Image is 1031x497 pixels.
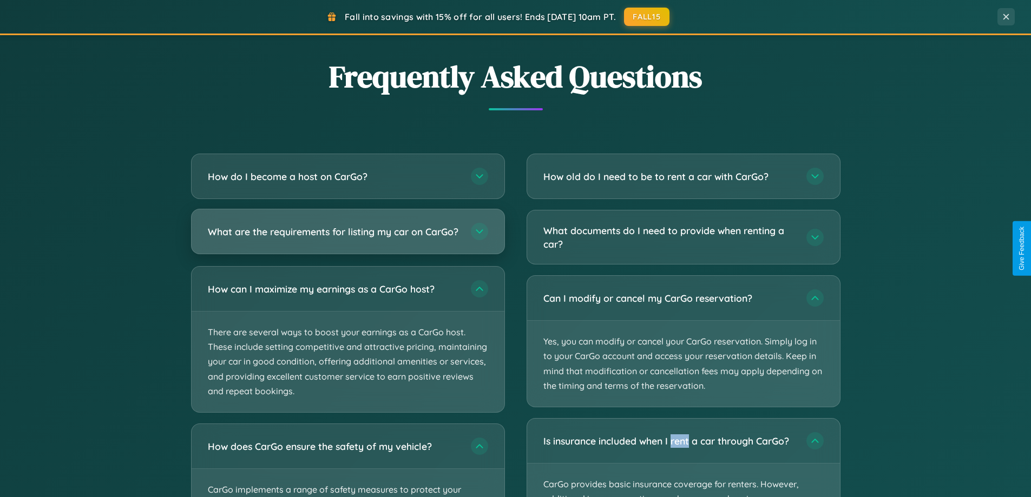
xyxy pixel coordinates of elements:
h3: Is insurance included when I rent a car through CarGo? [543,434,796,448]
h3: How do I become a host on CarGo? [208,170,460,183]
h3: How can I maximize my earnings as a CarGo host? [208,282,460,296]
h3: Can I modify or cancel my CarGo reservation? [543,291,796,305]
div: Give Feedback [1018,227,1026,270]
h2: Frequently Asked Questions [191,56,840,97]
p: There are several ways to boost your earnings as a CarGo host. These include setting competitive ... [192,312,504,412]
h3: What are the requirements for listing my car on CarGo? [208,225,460,238]
button: FALL15 [624,8,669,26]
p: Yes, you can modify or cancel your CarGo reservation. Simply log in to your CarGo account and acc... [527,321,840,407]
h3: How old do I need to be to rent a car with CarGo? [543,170,796,183]
span: Fall into savings with 15% off for all users! Ends [DATE] 10am PT. [345,11,616,22]
h3: How does CarGo ensure the safety of my vehicle? [208,440,460,453]
h3: What documents do I need to provide when renting a car? [543,224,796,250]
